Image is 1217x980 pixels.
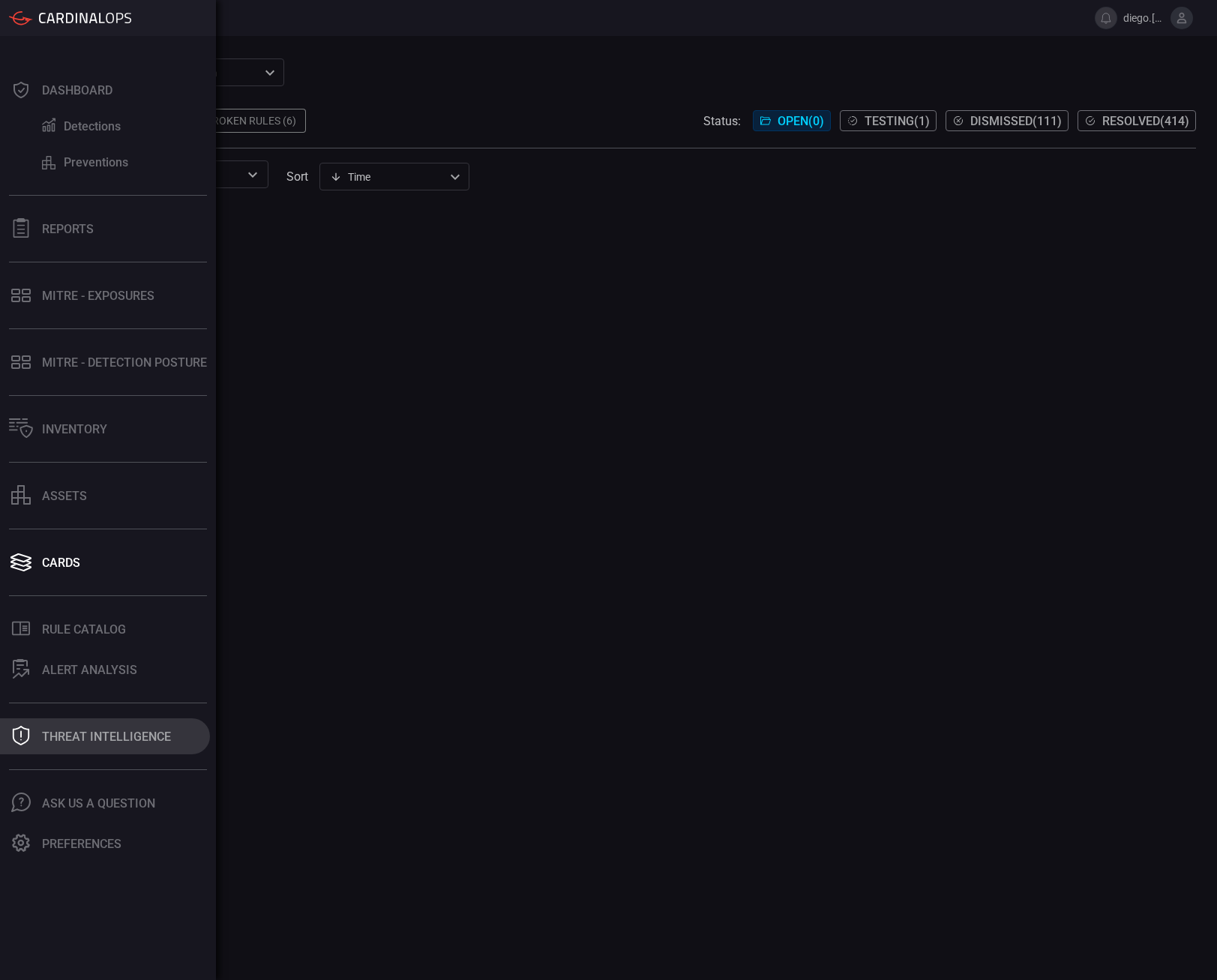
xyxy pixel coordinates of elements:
div: MITRE - Exposures [42,289,154,303]
div: Cards [42,556,80,570]
button: Resolved(414) [1078,110,1196,131]
label: sort [286,169,308,184]
div: Time [330,169,445,184]
span: Testing ( 1 ) [865,114,930,128]
div: Preferences [42,837,121,851]
div: Dashboard [42,83,112,97]
button: Testing(1) [840,110,937,131]
span: Status: [703,114,741,128]
div: Detections [64,119,121,133]
div: Preventions [64,155,128,169]
div: ALERT ANALYSIS [42,663,137,677]
div: Threat Intelligence [42,730,171,744]
div: Ask Us A Question [42,796,155,811]
span: Resolved ( 414 ) [1102,114,1189,128]
div: MITRE - Detection Posture [42,355,207,370]
button: Open [242,164,263,185]
button: Open(0) [753,110,831,131]
div: Broken Rules (6) [196,109,306,133]
div: Reports [42,222,94,236]
button: Dismissed(111) [946,110,1069,131]
span: Dismissed ( 111 ) [970,114,1062,128]
div: Rule Catalog [42,622,126,637]
span: diego.[PERSON_NAME].amandi [1123,12,1165,24]
span: Open ( 0 ) [778,114,824,128]
div: Inventory [42,422,107,436]
div: assets [42,489,87,503]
